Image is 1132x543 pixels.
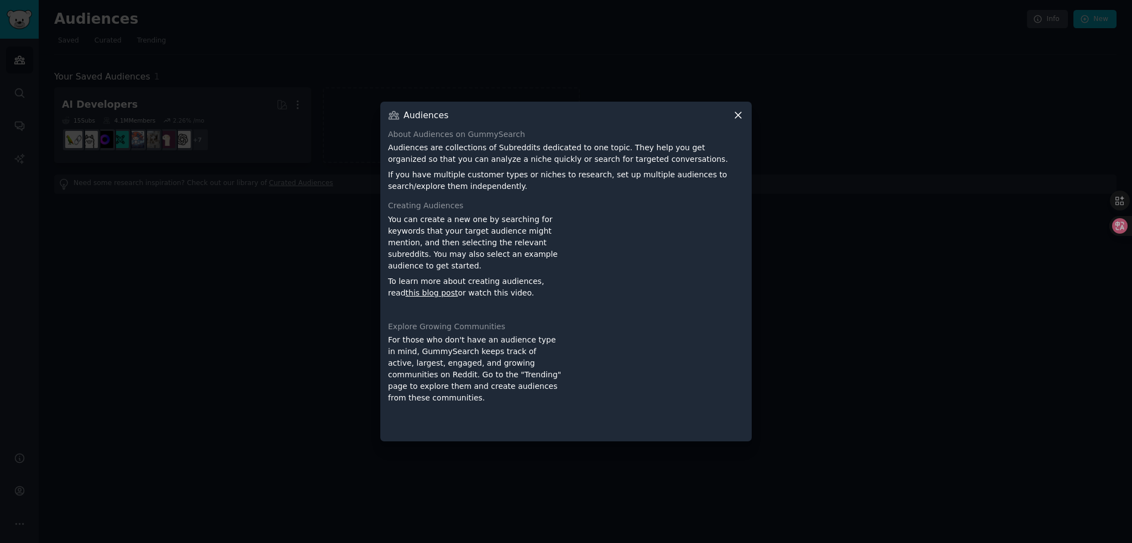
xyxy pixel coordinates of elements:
[388,142,744,165] p: Audiences are collections of Subreddits dedicated to one topic. They help you get organized so th...
[388,276,562,299] p: To learn more about creating audiences, read or watch this video.
[388,321,744,333] div: Explore Growing Communities
[570,214,744,313] iframe: YouTube video player
[388,169,744,192] p: If you have multiple customer types or niches to research, set up multiple audiences to search/ex...
[388,129,744,140] div: About Audiences on GummySearch
[570,334,744,434] iframe: YouTube video player
[388,214,562,272] p: You can create a new one by searching for keywords that your target audience might mention, and t...
[403,109,448,121] h3: Audiences
[388,334,562,434] div: For those who don't have an audience type in mind, GummySearch keeps track of active, largest, en...
[406,288,458,297] a: this blog post
[388,200,744,212] div: Creating Audiences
